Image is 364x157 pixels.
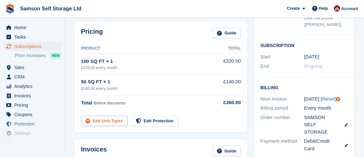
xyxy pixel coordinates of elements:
[3,63,61,72] a: menu
[260,114,304,136] div: Order number
[304,63,323,69] span: Ongoing
[14,23,53,32] span: Home
[51,52,61,59] div: NEW
[3,32,61,42] a: menu
[14,119,53,128] span: Protection
[14,63,53,72] span: Sites
[304,15,348,28] div: Over the phone ([PERSON_NAME])
[14,91,53,100] span: Invoices
[3,138,61,147] a: menu
[14,82,53,91] span: Analytics
[334,5,340,12] img: Ian
[81,58,216,65] div: 100 SQ FT × 1
[212,146,241,156] a: Guide
[3,23,61,32] a: menu
[3,91,61,100] a: menu
[81,28,103,39] h2: Pricing
[81,100,92,105] span: Total
[3,72,61,81] a: menu
[216,54,241,74] td: £220.00
[3,42,61,51] a: menu
[94,101,125,105] span: Before discounts
[15,53,46,59] span: Price increases
[3,119,61,128] a: menu
[14,110,53,119] span: Coupons
[5,4,15,14] img: stora-icon-8386f47178a22dfd0bd8f6a31ec36ba5ce8667c1dd55bd0f319d3a0aa187defe.svg
[212,28,241,39] a: Guide
[81,43,216,54] th: Product
[81,78,216,86] div: 50 SQ FT × 1
[3,101,61,110] a: menu
[260,42,348,48] h2: Subscription
[17,3,84,14] a: Samson Self Storage Ltd
[14,129,53,138] span: Settings
[304,53,319,61] time: 2025-05-29 00:00:00 UTC
[260,138,304,152] div: Payment method
[287,5,300,12] span: Create
[322,96,335,102] a: Reset
[304,114,338,136] span: SAMSON SELF STORAGE
[14,138,53,147] span: Capital
[260,8,304,28] div: Booked
[335,96,341,102] div: Tooltip anchor
[81,146,107,156] h2: Invoices
[341,6,358,12] span: Account
[304,95,348,103] div: [DATE] ( )
[304,104,348,112] div: Every month
[216,75,241,95] td: £140.00
[3,82,61,91] a: menu
[131,116,178,127] a: Edit Protection
[81,86,216,91] div: £140.00 every month
[14,42,53,51] span: Subscriptions
[81,65,216,71] div: £220.00 every month
[14,101,53,110] span: Pricing
[260,53,304,61] div: Start
[260,95,304,103] div: Next invoice
[216,99,241,106] div: £360.00
[304,138,348,152] div: Debit/Credit Card
[319,5,328,12] span: Help
[3,110,61,119] a: menu
[260,104,304,112] div: Billing period
[216,43,241,54] th: Total
[14,32,53,42] span: Tasks
[260,63,304,70] div: End
[15,52,61,59] a: Price increases NEW
[3,129,61,138] a: menu
[81,116,128,127] a: Edit Unit Types
[260,84,348,91] h2: Billing
[14,72,53,81] span: CRM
